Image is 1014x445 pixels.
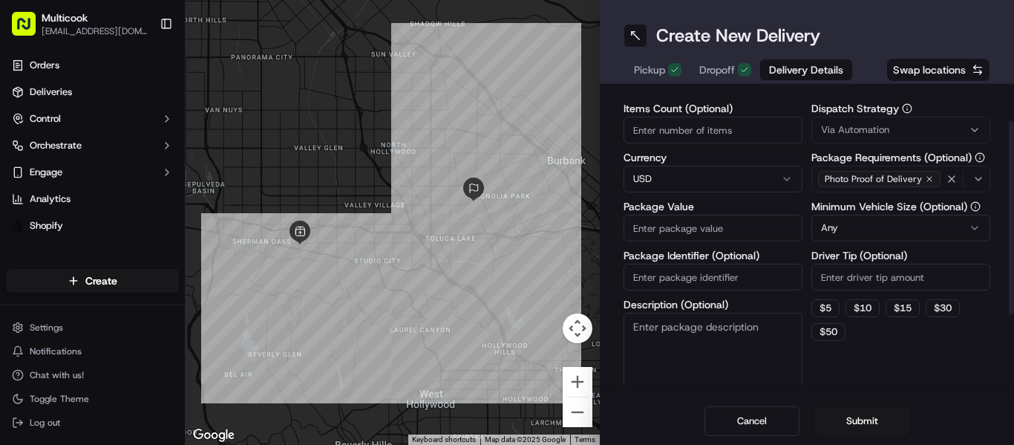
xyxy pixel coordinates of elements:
span: Delivery Details [769,62,843,77]
a: Deliveries [6,80,179,104]
button: $5 [811,299,840,317]
a: Terms (opens in new tab) [575,435,595,444]
button: Photo Proof of Delivery [811,166,990,192]
a: Analytics [6,187,179,211]
img: Wisdom Oko [15,256,39,285]
button: Cancel [704,406,799,436]
div: Past conversations [15,193,99,205]
div: We're available if you need us! [67,157,204,169]
input: Got a question? Start typing here... [39,96,267,111]
span: Settings [30,322,63,334]
label: Minimum Vehicle Size (Optional) [811,201,990,212]
span: Via Automation [821,123,889,137]
span: • [161,230,166,242]
img: Google [189,426,238,445]
button: $50 [811,323,845,341]
span: • [161,270,166,282]
img: Wisdom Oko [15,216,39,245]
span: Control [30,112,61,126]
span: Log out [30,417,60,429]
button: Package Requirements (Optional) [975,152,985,163]
span: Dropoff [699,62,735,77]
span: Engage [30,166,62,179]
img: Shopify logo [12,220,24,232]
span: Map data ©2025 Google [485,435,566,444]
label: Package Identifier (Optional) [624,250,802,261]
button: Multicook[EMAIL_ADDRESS][DOMAIN_NAME] [6,6,154,42]
button: Notifications [6,341,179,362]
button: Zoom in [563,367,592,397]
span: Pylon [148,335,180,346]
button: Dispatch Strategy [902,103,912,114]
button: $10 [845,299,880,317]
img: 1736555255976-a54dd68f-1ca7-489b-9aae-adbdc363a1c4 [15,142,42,169]
button: [EMAIL_ADDRESS][DOMAIN_NAME] [42,25,148,37]
span: Toggle Theme [30,393,89,405]
a: Open this area in Google Maps (opens a new window) [189,426,238,445]
button: See all [230,190,270,208]
button: Keyboard shortcuts [412,435,476,445]
button: Minimum Vehicle Size (Optional) [970,201,981,212]
span: Orchestrate [30,139,82,152]
label: Driver Tip (Optional) [811,250,990,261]
img: 8016278978528_b943e370aa5ada12b00a_72.png [31,142,58,169]
button: Submit [814,406,909,436]
span: [DATE] [169,230,200,242]
a: 💻API Documentation [120,326,244,353]
span: Shopify [30,219,63,233]
button: Log out [6,412,179,433]
a: Shopify [6,214,179,238]
img: 1736555255976-a54dd68f-1ca7-489b-9aae-adbdc363a1c4 [30,271,42,283]
span: Analytics [30,192,71,206]
label: Description (Optional) [624,299,802,310]
span: Wisdom [PERSON_NAME] [46,230,158,242]
button: Map camera controls [563,314,592,343]
label: Package Requirements (Optional) [811,152,990,163]
button: $30 [926,299,960,317]
span: [DATE] [169,270,200,282]
button: Swap locations [886,58,990,82]
button: Toggle Theme [6,389,179,409]
h1: Create New Delivery [656,24,820,48]
button: Orchestrate [6,134,179,157]
a: Orders [6,53,179,77]
img: Nash [15,15,45,45]
button: Control [6,107,179,131]
input: Enter package value [624,215,802,241]
span: Swap locations [893,62,966,77]
span: Photo Proof of Delivery [825,173,922,185]
div: Start new chat [67,142,243,157]
button: $15 [886,299,920,317]
span: Pickup [634,62,665,77]
button: Zoom out [563,397,592,427]
img: 1736555255976-a54dd68f-1ca7-489b-9aae-adbdc363a1c4 [30,231,42,243]
label: Items Count (Optional) [624,103,802,114]
div: Favorites [6,250,179,273]
input: Enter package identifier [624,264,802,290]
button: Settings [6,317,179,338]
p: Welcome 👋 [15,59,270,83]
button: Engage [6,160,179,184]
button: Multicook [42,10,88,25]
span: Deliveries [30,85,72,99]
span: Create [85,273,117,288]
a: Powered byPylon [105,334,180,346]
span: Notifications [30,345,82,357]
label: Dispatch Strategy [811,103,990,114]
input: Enter driver tip amount [811,264,990,290]
span: Orders [30,59,59,72]
button: Chat with us! [6,365,179,386]
button: Via Automation [811,117,990,143]
span: Chat with us! [30,369,84,381]
input: Enter number of items [624,117,802,143]
a: 📗Knowledge Base [9,326,120,353]
span: Wisdom [PERSON_NAME] [46,270,158,282]
button: Start new chat [252,146,270,164]
button: Create [6,269,179,293]
label: Currency [624,152,802,163]
label: Package Value [624,201,802,212]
